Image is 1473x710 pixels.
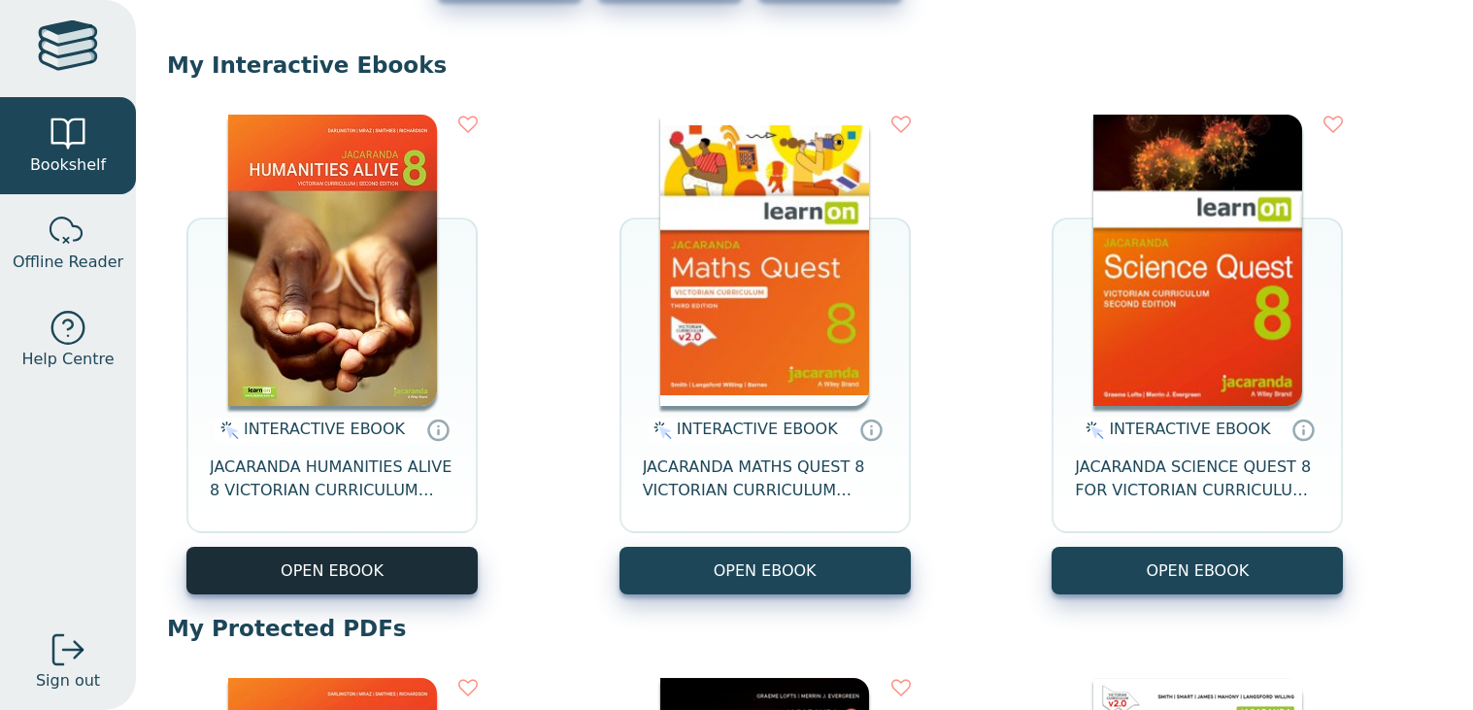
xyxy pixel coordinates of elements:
[859,418,883,441] a: Interactive eBooks are accessed online via the publisher’s portal. They contain interactive resou...
[21,348,114,371] span: Help Centre
[1080,419,1104,442] img: interactive.svg
[648,419,672,442] img: interactive.svg
[228,115,437,406] img: bee2d5d4-7b91-e911-a97e-0272d098c78b.jpg
[619,547,911,594] button: OPEN EBOOK
[167,51,1442,80] p: My Interactive Ebooks
[1109,420,1270,438] span: INTERACTIVE EBOOK
[13,251,123,274] span: Offline Reader
[210,456,454,502] span: JACARANDA HUMANITIES ALIVE 8 VICTORIAN CURRICULUM LEARNON EBOOK 2E
[1075,456,1320,502] span: JACARANDA SCIENCE QUEST 8 FOR VICTORIAN CURRICULUM LEARNON 2E EBOOK
[30,153,106,177] span: Bookshelf
[1052,547,1343,594] button: OPEN EBOOK
[36,669,100,693] span: Sign out
[660,115,869,406] img: c004558a-e884-43ec-b87a-da9408141e80.jpg
[167,614,1442,643] p: My Protected PDFs
[215,419,239,442] img: interactive.svg
[1093,115,1302,406] img: fffb2005-5288-ea11-a992-0272d098c78b.png
[677,420,838,438] span: INTERACTIVE EBOOK
[186,547,478,594] button: OPEN EBOOK
[426,418,450,441] a: Interactive eBooks are accessed online via the publisher’s portal. They contain interactive resou...
[1291,418,1315,441] a: Interactive eBooks are accessed online via the publisher’s portal. They contain interactive resou...
[244,420,405,438] span: INTERACTIVE EBOOK
[643,456,887,502] span: JACARANDA MATHS QUEST 8 VICTORIAN CURRICULUM LEARNON EBOOK 3E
